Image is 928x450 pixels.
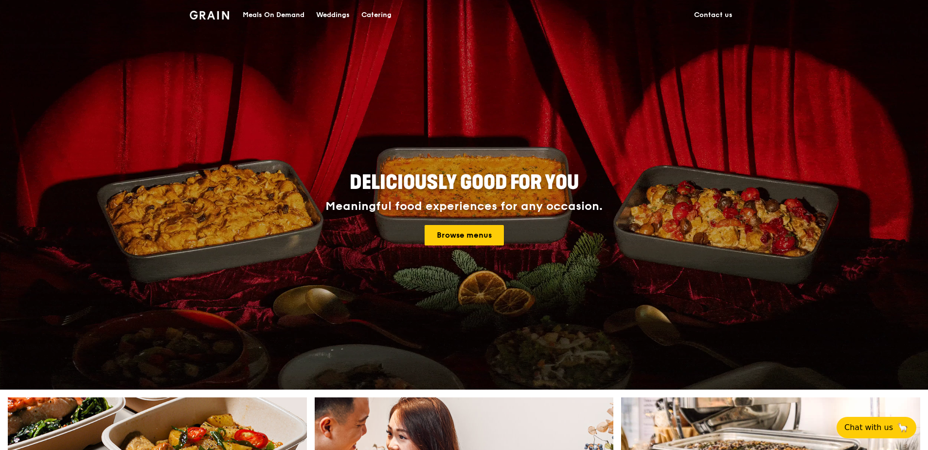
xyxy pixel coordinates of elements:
[310,0,356,30] a: Weddings
[356,0,397,30] a: Catering
[837,417,916,438] button: Chat with us🦙
[844,422,893,433] span: Chat with us
[425,225,504,245] a: Browse menus
[361,0,392,30] div: Catering
[316,0,350,30] div: Weddings
[243,0,304,30] div: Meals On Demand
[350,171,579,194] span: Deliciously good for you
[289,200,639,213] div: Meaningful food experiences for any occasion.
[688,0,738,30] a: Contact us
[190,11,229,19] img: Grain
[897,422,909,433] span: 🦙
